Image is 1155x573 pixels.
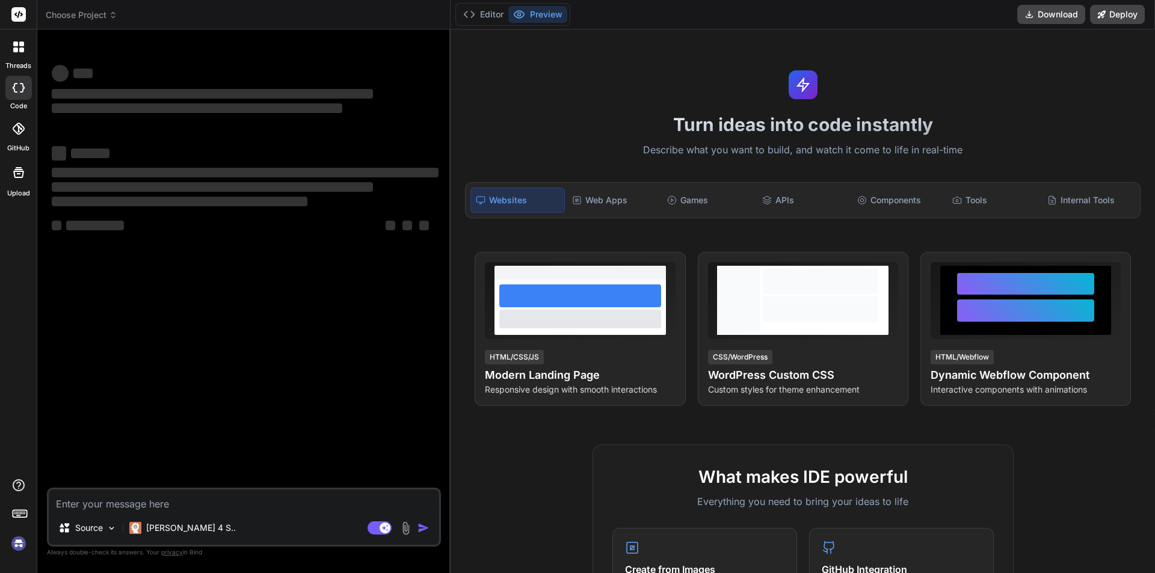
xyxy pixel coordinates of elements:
img: Claude 4 Sonnet [129,522,141,534]
label: GitHub [7,143,29,153]
div: HTML/Webflow [931,350,994,364]
p: [PERSON_NAME] 4 S.. [146,522,236,534]
label: code [10,101,27,111]
div: Components [852,188,945,213]
img: icon [417,522,430,534]
img: Pick Models [106,523,117,533]
p: Interactive components with animations [931,384,1121,396]
h4: Dynamic Webflow Component [931,367,1121,384]
span: ‌ [52,89,373,99]
p: Responsive design with smooth interactions [485,384,675,396]
span: ‌ [66,221,124,230]
p: Source [75,522,103,534]
div: APIs [757,188,850,213]
p: Describe what you want to build, and watch it come to life in real-time [458,142,1148,158]
span: ‌ [52,197,307,206]
span: ‌ [52,168,439,177]
span: ‌ [386,221,395,230]
span: ‌ [73,69,93,78]
h2: What makes IDE powerful [612,464,994,489]
h4: WordPress Custom CSS [708,367,898,384]
span: ‌ [52,103,342,113]
h4: Modern Landing Page [485,367,675,384]
div: Tools [947,188,1040,213]
span: ‌ [52,182,373,192]
span: ‌ [419,221,429,230]
div: HTML/CSS/JS [485,350,544,364]
span: privacy [161,548,183,556]
label: threads [5,61,31,71]
h1: Turn ideas into code instantly [458,114,1148,135]
span: ‌ [52,146,66,161]
img: signin [8,533,29,554]
div: Web Apps [567,188,660,213]
span: ‌ [71,149,109,158]
span: ‌ [52,221,61,230]
p: Always double-check its answers. Your in Bind [47,547,441,558]
span: ‌ [402,221,412,230]
p: Everything you need to bring your ideas to life [612,494,994,509]
p: Custom styles for theme enhancement [708,384,898,396]
button: Preview [508,6,567,23]
button: Deploy [1090,5,1145,24]
button: Editor [458,6,508,23]
div: Internal Tools [1043,188,1135,213]
span: ‌ [52,65,69,82]
div: Games [662,188,755,213]
span: Choose Project [46,9,117,21]
button: Download [1017,5,1085,24]
img: attachment [399,521,413,535]
div: CSS/WordPress [708,350,772,364]
div: Websites [470,188,564,213]
label: Upload [7,188,30,198]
